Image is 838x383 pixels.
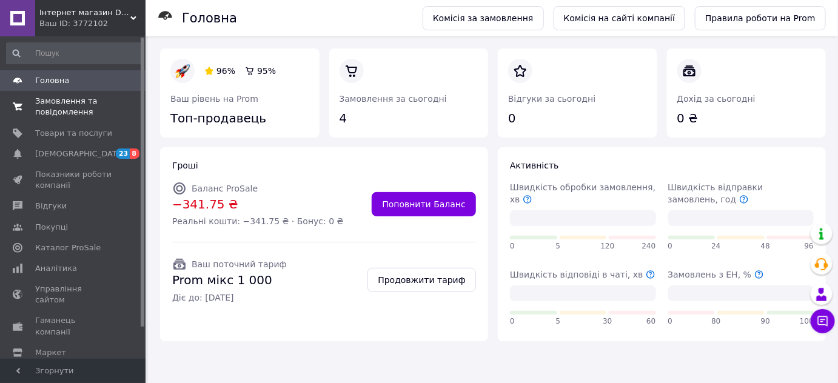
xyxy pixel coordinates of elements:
[646,316,655,327] span: 60
[668,316,673,327] span: 0
[805,241,814,251] span: 96
[39,18,146,29] div: Ваш ID: 3772102
[668,182,763,204] span: Швидкість відправки замовлень, год
[172,215,344,227] span: Реальні кошти: −341.75 ₴ · Бонус: 0 ₴
[510,241,515,251] span: 0
[510,161,559,170] span: Активність
[257,66,276,76] span: 95%
[761,316,770,327] span: 90
[39,7,130,18] span: Інтернет магазин DeVo - різноманітні товари по доступній ціні.
[668,270,764,279] span: Замовлень з ЕН, %
[35,148,125,159] span: [DEMOGRAPHIC_DATA]
[642,241,656,251] span: 240
[556,241,561,251] span: 5
[35,263,77,274] span: Аналітика
[35,284,112,305] span: Управління сайтом
[192,259,287,269] span: Ваш поточний тариф
[130,148,139,159] span: 8
[116,148,130,159] span: 23
[35,201,67,211] span: Відгуки
[35,169,112,191] span: Показники роботи компанії
[35,75,69,86] span: Головна
[695,6,826,30] a: Правила роботи на Prom
[35,315,112,337] span: Гаманець компанії
[372,192,476,216] a: Поповнити Баланс
[601,241,615,251] span: 120
[367,268,476,292] a: Продовжити тариф
[172,271,287,289] span: Prom мікс 1 000
[668,241,673,251] span: 0
[510,182,655,204] span: Швидкість обробки замовлення, хв
[35,96,112,118] span: Замовлення та повідомлення
[35,222,68,233] span: Покупці
[510,316,515,327] span: 0
[711,241,720,251] span: 24
[800,316,814,327] span: 100
[216,66,235,76] span: 96%
[554,6,686,30] a: Комісія на сайті компанії
[182,11,237,25] h1: Головна
[172,196,344,213] span: −341.75 ₴
[603,316,612,327] span: 30
[35,347,66,358] span: Маркет
[510,270,655,279] span: Швидкість відповіді в чаті, хв
[35,242,101,253] span: Каталог ProSale
[6,42,143,64] input: Пошук
[35,128,112,139] span: Товари та послуги
[192,184,258,193] span: Баланс ProSale
[761,241,770,251] span: 48
[811,309,835,333] button: Чат з покупцем
[711,316,720,327] span: 80
[172,161,198,170] span: Гроші
[423,6,544,30] a: Комісія за замовлення
[556,316,561,327] span: 5
[172,291,287,304] span: Діє до: [DATE]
